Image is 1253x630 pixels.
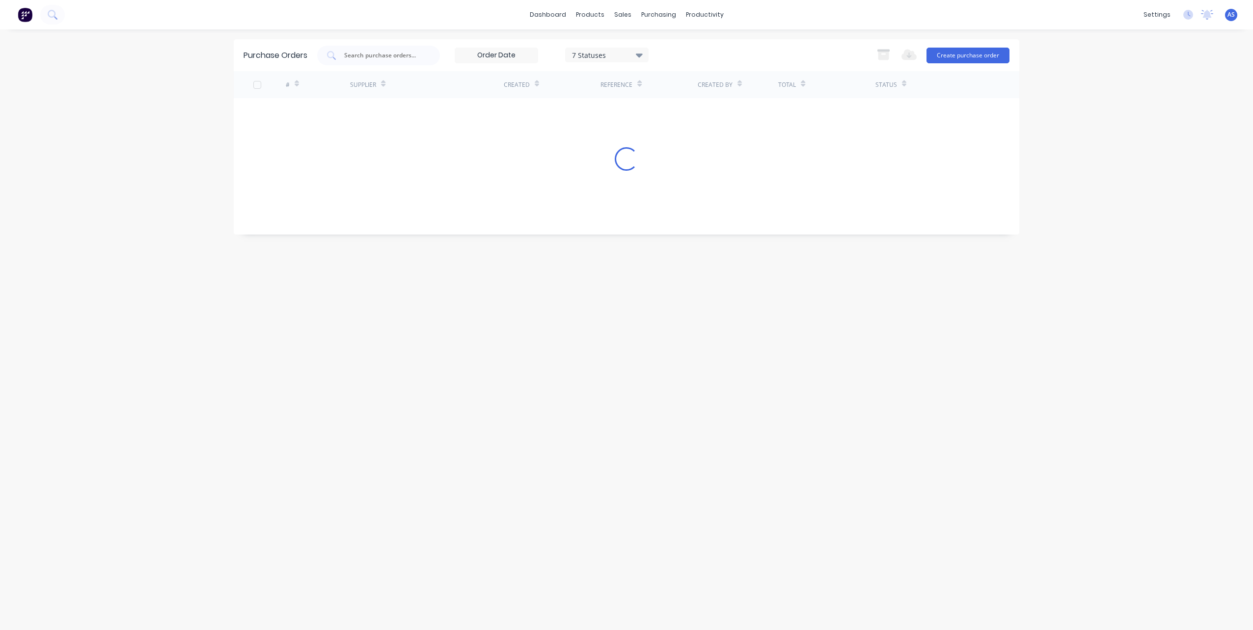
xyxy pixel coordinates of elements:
button: Create purchase order [926,48,1009,63]
img: Factory [18,7,32,22]
div: Purchase Orders [244,50,307,61]
span: AS [1227,10,1235,19]
div: products [571,7,609,22]
div: # [286,80,290,89]
div: Status [875,80,897,89]
input: Order Date [455,48,538,63]
div: Supplier [350,80,376,89]
div: Total [778,80,796,89]
div: 7 Statuses [572,50,642,60]
input: Search purchase orders... [343,51,425,60]
a: dashboard [525,7,571,22]
div: sales [609,7,636,22]
div: Created By [698,80,733,89]
div: productivity [681,7,729,22]
div: purchasing [636,7,681,22]
div: Reference [600,80,632,89]
div: settings [1139,7,1175,22]
div: Created [504,80,530,89]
